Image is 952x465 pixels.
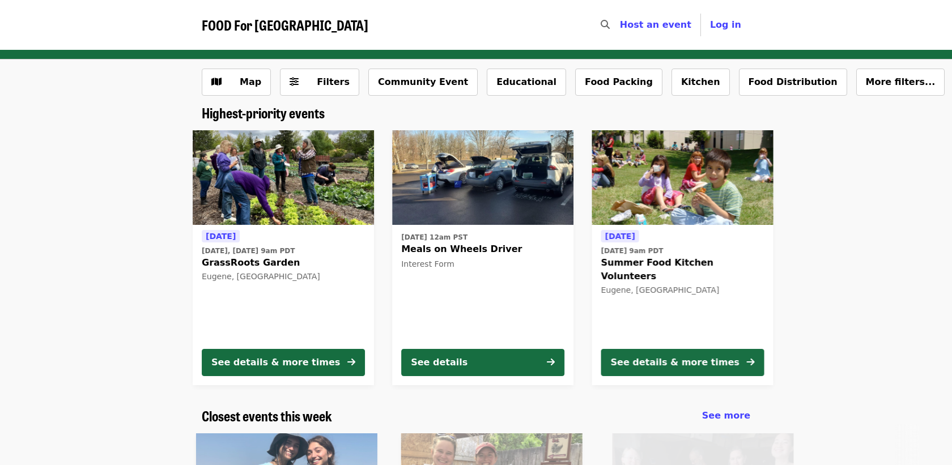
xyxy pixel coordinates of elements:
img: GrassRoots Garden organized by FOOD For Lane County [193,130,374,225]
a: Closest events this week [202,408,332,424]
img: Meals on Wheels Driver organized by FOOD For Lane County [392,130,573,225]
input: Search [617,11,626,39]
span: FOOD For [GEOGRAPHIC_DATA] [202,15,368,35]
span: GrassRoots Garden [202,256,365,270]
a: See more [702,409,750,423]
button: Food Packing [575,69,662,96]
div: Highest-priority events [193,105,759,121]
time: [DATE], [DATE] 9am PDT [202,246,295,256]
span: Highest-priority events [202,103,325,122]
button: Community Event [368,69,478,96]
div: Closest events this week [193,408,759,424]
a: Host an event [620,19,691,30]
span: Filters [317,76,350,87]
a: Highest-priority events [202,105,325,121]
button: See details [401,349,564,376]
button: See details & more times [601,349,764,376]
div: Eugene, [GEOGRAPHIC_DATA] [601,285,764,295]
button: Kitchen [671,69,730,96]
div: See details & more times [611,356,739,369]
span: Meals on Wheels Driver [401,242,564,256]
i: search icon [601,19,610,30]
a: See details for "Meals on Wheels Driver" [392,130,573,385]
button: Log in [701,14,750,36]
i: sliders-h icon [290,76,299,87]
span: Closest events this week [202,406,332,425]
button: More filters... [856,69,945,96]
span: Summer Food Kitchen Volunteers [601,256,764,283]
span: See more [702,410,750,421]
i: arrow-right icon [547,357,555,368]
span: More filters... [866,76,936,87]
a: FOOD For [GEOGRAPHIC_DATA] [202,17,368,33]
button: Filters (0 selected) [280,69,359,96]
span: Map [240,76,261,87]
span: Log in [710,19,741,30]
i: map icon [211,76,222,87]
div: Eugene, [GEOGRAPHIC_DATA] [202,272,365,281]
div: See details & more times [211,356,340,369]
time: [DATE] 9am PDT [601,246,664,256]
time: [DATE] 12am PST [401,232,467,242]
button: Show map view [202,69,271,96]
div: See details [411,356,467,369]
a: See details for "Summer Food Kitchen Volunteers" [592,130,773,385]
span: [DATE] [206,232,236,241]
button: Educational [487,69,566,96]
button: Food Distribution [739,69,847,96]
button: See details & more times [202,349,365,376]
span: Interest Form [401,259,454,268]
i: arrow-right icon [747,357,755,368]
img: Summer Food Kitchen Volunteers organized by FOOD For Lane County [592,130,773,225]
i: arrow-right icon [347,357,355,368]
a: See details for "GrassRoots Garden" [193,130,374,385]
span: [DATE] [605,232,635,241]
